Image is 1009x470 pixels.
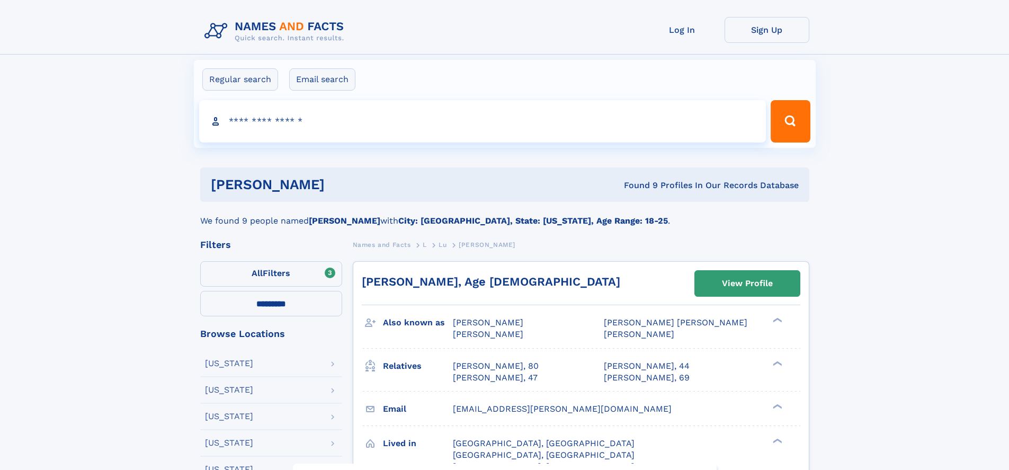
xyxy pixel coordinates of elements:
[474,180,799,191] div: Found 9 Profiles In Our Records Database
[459,241,515,249] span: [PERSON_NAME]
[398,216,668,226] b: City: [GEOGRAPHIC_DATA], State: [US_STATE], Age Range: 18-25
[383,357,453,375] h3: Relatives
[353,238,411,251] a: Names and Facts
[200,261,342,287] label: Filters
[200,202,809,227] div: We found 9 people named with .
[289,68,355,91] label: Email search
[695,271,800,296] a: View Profile
[205,359,253,368] div: [US_STATE]
[770,317,783,324] div: ❯
[423,238,427,251] a: L
[200,17,353,46] img: Logo Names and Facts
[604,317,747,327] span: [PERSON_NAME] [PERSON_NAME]
[770,437,783,444] div: ❯
[200,329,342,339] div: Browse Locations
[252,268,263,278] span: All
[205,439,253,447] div: [US_STATE]
[722,271,773,296] div: View Profile
[362,275,620,288] a: [PERSON_NAME], Age [DEMOGRAPHIC_DATA]
[770,403,783,410] div: ❯
[383,434,453,453] h3: Lived in
[453,404,672,414] span: [EMAIL_ADDRESS][PERSON_NAME][DOMAIN_NAME]
[604,360,690,372] a: [PERSON_NAME], 44
[200,240,342,250] div: Filters
[640,17,725,43] a: Log In
[453,329,523,339] span: [PERSON_NAME]
[383,314,453,332] h3: Also known as
[202,68,278,91] label: Regular search
[453,360,539,372] a: [PERSON_NAME], 80
[453,372,538,384] a: [PERSON_NAME], 47
[423,241,427,249] span: L
[604,372,690,384] a: [PERSON_NAME], 69
[383,400,453,418] h3: Email
[439,241,447,249] span: Lu
[604,329,674,339] span: [PERSON_NAME]
[199,100,766,143] input: search input
[205,386,253,394] div: [US_STATE]
[453,450,635,460] span: [GEOGRAPHIC_DATA], [GEOGRAPHIC_DATA]
[725,17,809,43] a: Sign Up
[453,438,635,448] span: [GEOGRAPHIC_DATA], [GEOGRAPHIC_DATA]
[205,412,253,421] div: [US_STATE]
[211,178,475,191] h1: [PERSON_NAME]
[771,100,810,143] button: Search Button
[770,360,783,367] div: ❯
[309,216,380,226] b: [PERSON_NAME]
[439,238,447,251] a: Lu
[453,317,523,327] span: [PERSON_NAME]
